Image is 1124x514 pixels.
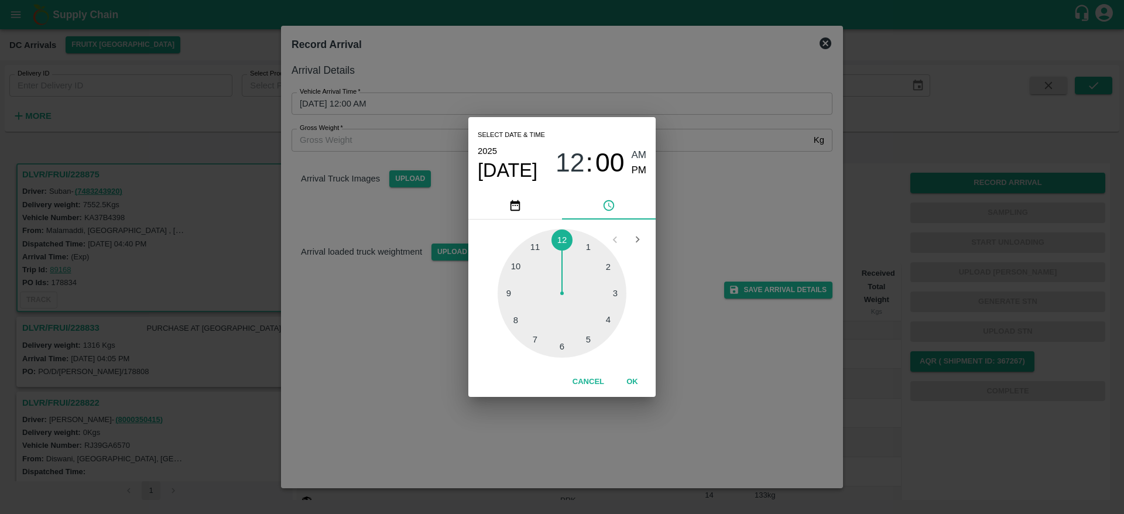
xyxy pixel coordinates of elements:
button: [DATE] [478,159,537,182]
span: 12 [556,148,585,178]
button: AM [632,148,647,163]
button: pick time [562,191,656,220]
button: 12 [556,148,585,179]
button: pick date [468,191,562,220]
button: PM [632,163,647,179]
button: Cancel [568,372,609,392]
span: : [586,148,593,179]
span: 00 [595,148,625,178]
button: 2025 [478,143,497,159]
span: Select date & time [478,126,545,144]
button: 00 [595,148,625,179]
button: OK [614,372,651,392]
button: Open next view [626,228,649,251]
